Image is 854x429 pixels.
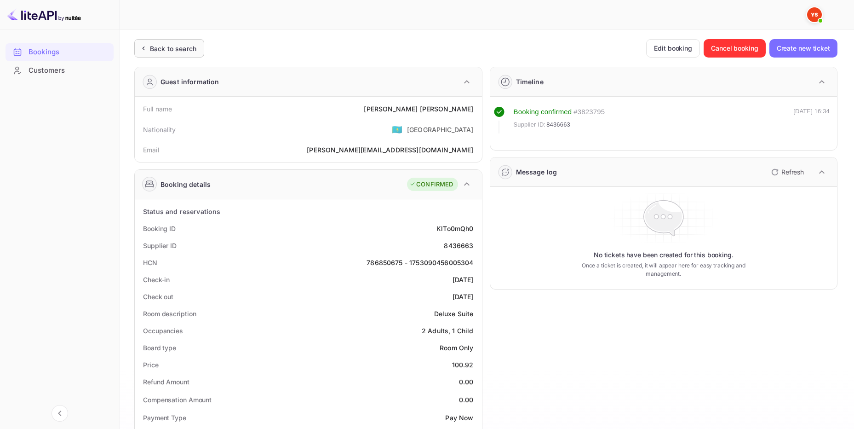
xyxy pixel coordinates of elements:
div: Nationality [143,125,176,134]
div: Compensation Amount [143,395,212,405]
div: 0.00 [459,395,474,405]
div: Back to search [150,44,196,53]
span: Supplier ID: [514,120,546,129]
div: Room description [143,309,196,319]
div: Bookings [29,47,109,58]
div: Customers [6,62,114,80]
a: Customers [6,62,114,79]
p: Refresh [781,167,804,177]
div: # 3823795 [573,107,605,117]
div: [DATE] 16:34 [793,107,830,133]
div: Occupancies [143,326,183,336]
button: Cancel booking [704,39,766,58]
div: Email [143,145,159,155]
img: Yandex Support [807,7,822,22]
button: Edit booking [646,39,700,58]
div: [PERSON_NAME] [PERSON_NAME] [364,104,473,114]
button: Refresh [766,165,808,180]
div: Customers [29,65,109,76]
div: 2 Adults, 1 Child [422,326,474,336]
div: Status and reservations [143,207,220,216]
div: Booking ID [143,224,176,233]
div: [PERSON_NAME][EMAIL_ADDRESS][DOMAIN_NAME] [307,145,473,155]
div: Guest information [160,77,219,87]
img: LiteAPI logo [7,7,81,22]
a: Bookings [6,43,114,60]
div: Pay Now [445,413,473,423]
div: Price [143,360,159,370]
div: 786850675 - 1753090456005304 [367,258,473,267]
div: Check out [143,292,173,301]
p: No tickets have been created for this booking. [594,250,734,260]
div: 0.00 [459,377,474,387]
button: Create new ticket [769,39,837,58]
p: Once a ticket is created, it will appear here for easy tracking and management. [570,261,757,278]
div: Check-in [143,275,170,284]
div: Deluxe Suite [434,309,474,319]
div: Message log [516,167,557,177]
div: [GEOGRAPHIC_DATA] [407,125,474,134]
div: CONFIRMED [409,180,453,189]
div: Booking details [160,180,211,189]
div: HCN [143,258,157,267]
div: Bookings [6,43,114,61]
span: 8436663 [546,120,570,129]
div: Room Only [440,343,473,353]
div: Payment Type [143,413,186,423]
div: Supplier ID [143,241,177,250]
div: 100.92 [452,360,474,370]
span: United States [392,121,402,138]
div: 8436663 [444,241,473,250]
div: Board type [143,343,176,353]
div: Refund Amount [143,377,189,387]
div: [DATE] [453,292,474,301]
button: Collapse navigation [52,405,68,422]
div: [DATE] [453,275,474,284]
div: Full name [143,104,172,114]
div: KlTo0mQh0 [436,224,473,233]
div: Timeline [516,77,544,87]
div: Booking confirmed [514,107,572,117]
